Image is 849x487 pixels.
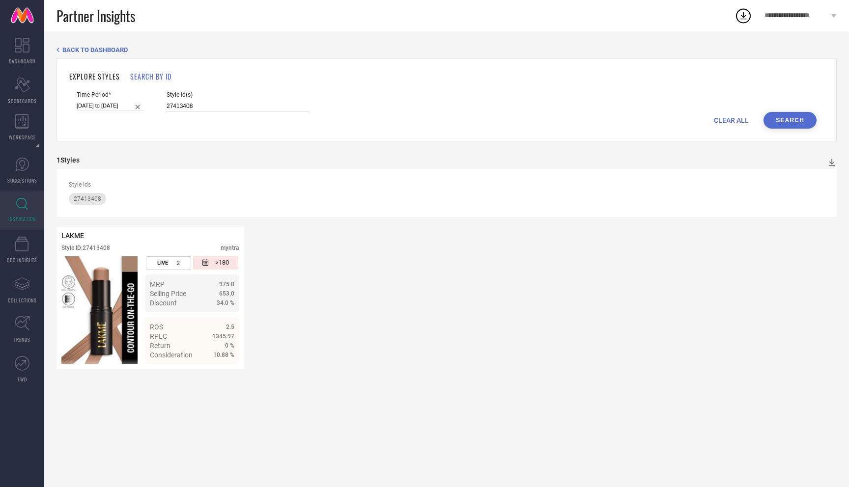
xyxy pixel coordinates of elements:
span: Discount [150,299,177,307]
span: Partner Insights [57,6,135,26]
span: 0 % [225,342,234,349]
span: 27413408 [74,195,101,202]
span: SUGGESTIONS [7,177,37,184]
span: 2.5 [226,324,234,330]
div: 1 Styles [57,156,80,164]
div: myntra [221,244,239,251]
span: CLEAR ALL [714,116,749,124]
span: Details [212,369,234,377]
span: Return [150,342,170,350]
div: Open download list [735,7,752,25]
a: Details [202,369,234,377]
span: CDC INSIGHTS [7,256,37,264]
div: Style Ids [69,181,824,188]
span: 34.0 % [217,299,234,306]
span: Selling Price [150,290,186,298]
span: WORKSPACE [9,134,36,141]
span: MRP [150,280,165,288]
span: Time Period* [77,91,144,98]
span: SCORECARDS [8,97,37,105]
div: Number of days since the style was first listed on the platform [193,256,238,270]
span: RPLC [150,332,167,340]
input: Select time period [77,101,144,111]
input: Enter comma separated style ids e.g. 12345, 67890 [167,101,309,112]
h1: SEARCH BY ID [130,71,171,81]
span: 2 [176,259,180,267]
span: Style Id(s) [167,91,309,98]
button: Search [764,112,817,129]
img: Style preview image [61,256,138,364]
span: ROS [150,323,163,331]
div: Click to view image [61,256,138,364]
span: 1345.97 [212,333,234,340]
span: TRENDS [14,336,30,343]
h1: EXPLORE STYLES [69,71,120,81]
span: LIVE [157,260,168,266]
div: Back TO Dashboard [57,46,837,54]
span: INSPIRATION [8,215,36,222]
span: LAKME [61,232,84,240]
span: 653.0 [219,290,234,297]
span: 975.0 [219,281,234,288]
span: FWD [18,376,27,383]
span: >180 [215,259,229,267]
span: 10.88 % [213,352,234,358]
span: BACK TO DASHBOARD [62,46,128,54]
div: Number of days the style has been live on the platform [146,256,191,270]
span: Consideration [150,351,193,359]
div: Style ID: 27413408 [61,244,110,251]
span: COLLECTIONS [8,297,37,304]
span: DASHBOARD [9,57,35,65]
